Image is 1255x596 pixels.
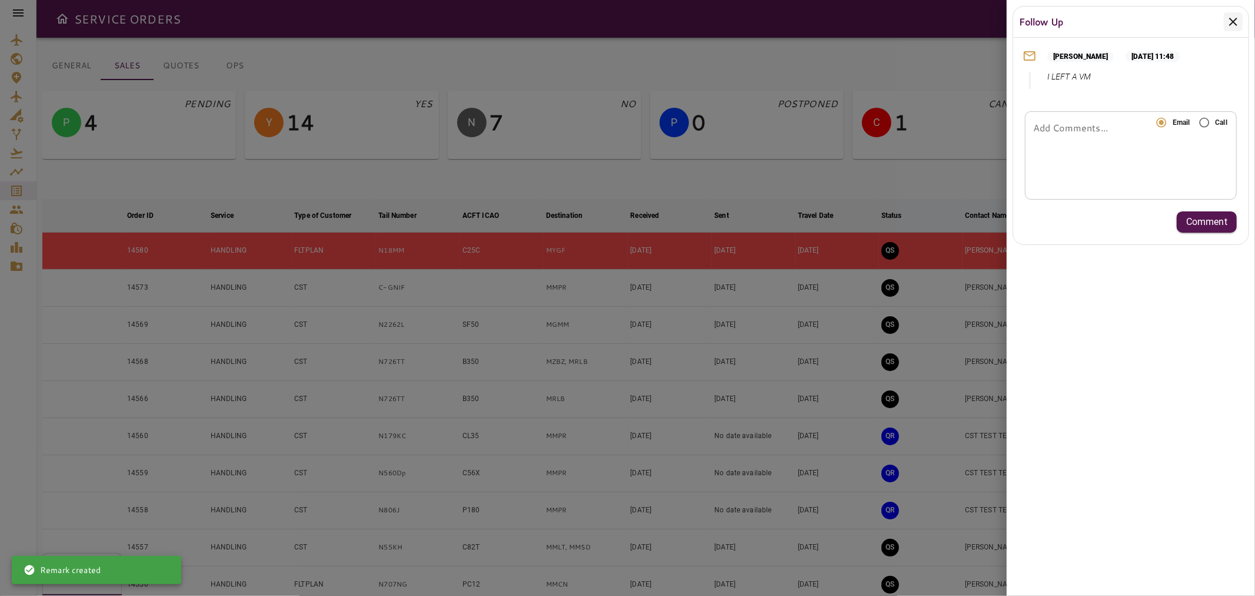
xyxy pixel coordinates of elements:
[1047,51,1114,62] p: [PERSON_NAME]
[1019,14,1063,29] h6: Follow Up
[1047,71,1180,83] p: I LEFT A VM
[1173,117,1190,128] span: Email
[1126,51,1180,62] p: [DATE] 11:48
[24,559,101,581] div: Remark created
[1186,215,1227,229] p: Comment
[1216,117,1227,128] span: Call
[1177,211,1237,233] button: Comment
